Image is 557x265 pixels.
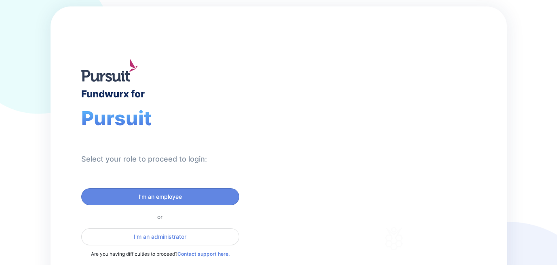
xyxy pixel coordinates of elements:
div: or [81,213,239,220]
div: Fundwurx [325,124,418,144]
button: I'm an employee [81,188,239,205]
div: Select your role to proceed to login: [81,154,207,164]
div: Thank you for choosing Fundwurx as your partner in driving positive social impact! [325,160,463,183]
p: Are you having difficulties to proceed? [81,250,239,258]
span: I'm an administrator [134,233,186,241]
div: Welcome to [325,114,388,121]
a: Contact support here. [177,251,230,257]
button: I'm an administrator [81,228,239,245]
img: logo.jpg [81,59,138,82]
div: Fundwurx for [81,88,145,100]
span: Pursuit [81,106,152,130]
span: I'm an employee [139,193,182,201]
